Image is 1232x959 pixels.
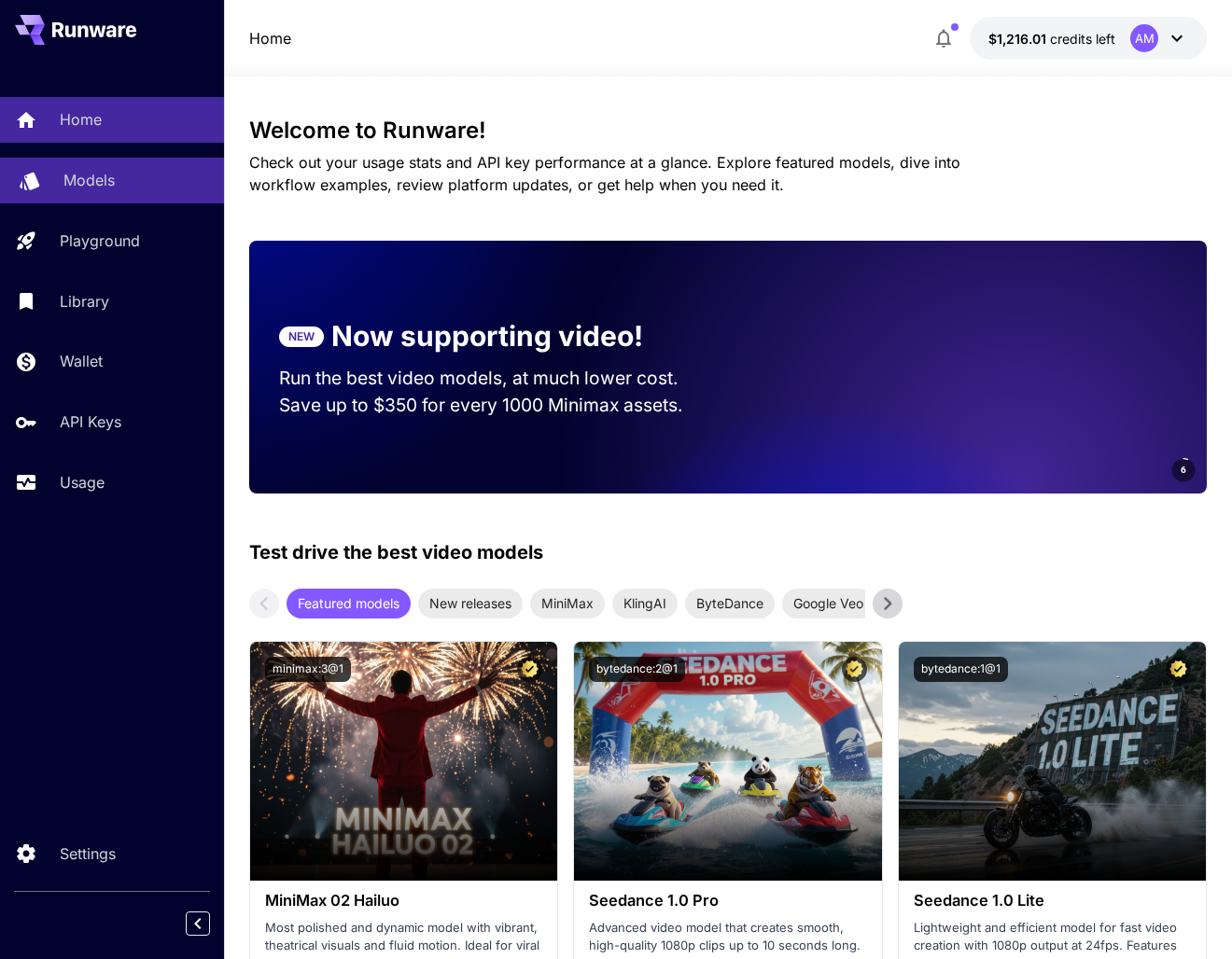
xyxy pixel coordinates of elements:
[186,911,210,936] button: Collapse sidebar
[250,642,557,881] img: alt
[1130,24,1158,52] div: AM
[612,593,678,613] span: KlingAI
[914,892,1191,910] h3: Seedance 1.0 Lite
[530,593,605,613] span: MiniMax
[331,315,643,357] p: Now supporting video!
[265,892,542,910] h3: MiniMax 02 Hailuo
[517,657,542,682] button: Certified Model – Vetted for best performance and includes a commercial license.
[1050,31,1115,47] span: credits left
[899,642,1206,881] img: alt
[249,27,291,49] nav: breadcrumb
[574,642,881,881] img: alt
[842,657,867,682] button: Certified Model – Vetted for best performance and includes a commercial license.
[782,589,875,618] div: Google Veo
[612,589,678,618] div: KlingAI
[589,892,866,910] h3: Seedance 1.0 Pro
[782,593,875,613] span: Google Veo
[914,657,1008,682] button: bytedance:1@1
[60,842,116,865] p: Settings
[988,29,1115,49] div: $1,216.00889
[249,27,291,49] a: Home
[60,471,105,493] p: Usage
[970,17,1207,60] button: $1,216.00889AM
[418,593,523,613] span: New releases
[249,153,960,194] span: Check out your usage stats and API key performance at a glance. Explore featured models, dive int...
[60,229,140,252] p: Playground
[1166,657,1191,682] button: Certified Model – Vetted for best performance and includes a commercial license.
[287,593,411,613] span: Featured models
[1181,463,1186,477] span: 6
[265,657,351,682] button: minimax:3@1
[249,538,543,566] p: Test drive the best video models
[589,657,685,682] button: bytedance:2@1
[685,593,775,613] span: ByteDance
[279,365,698,392] p: Run the best video models, at much lower cost.
[279,392,698,419] p: Save up to $350 for every 1000 Minimax assets.
[530,589,605,618] div: MiniMax
[685,589,775,618] div: ByteDance
[287,589,411,618] div: Featured models
[63,169,115,191] p: Models
[200,907,224,940] div: Collapse sidebar
[60,350,103,372] p: Wallet
[60,108,102,131] p: Home
[988,31,1050,47] span: $1,216.01
[60,290,109,313] p: Library
[249,118,1207,144] h3: Welcome to Runware!
[418,589,523,618] div: New releases
[60,410,121,433] p: API Keys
